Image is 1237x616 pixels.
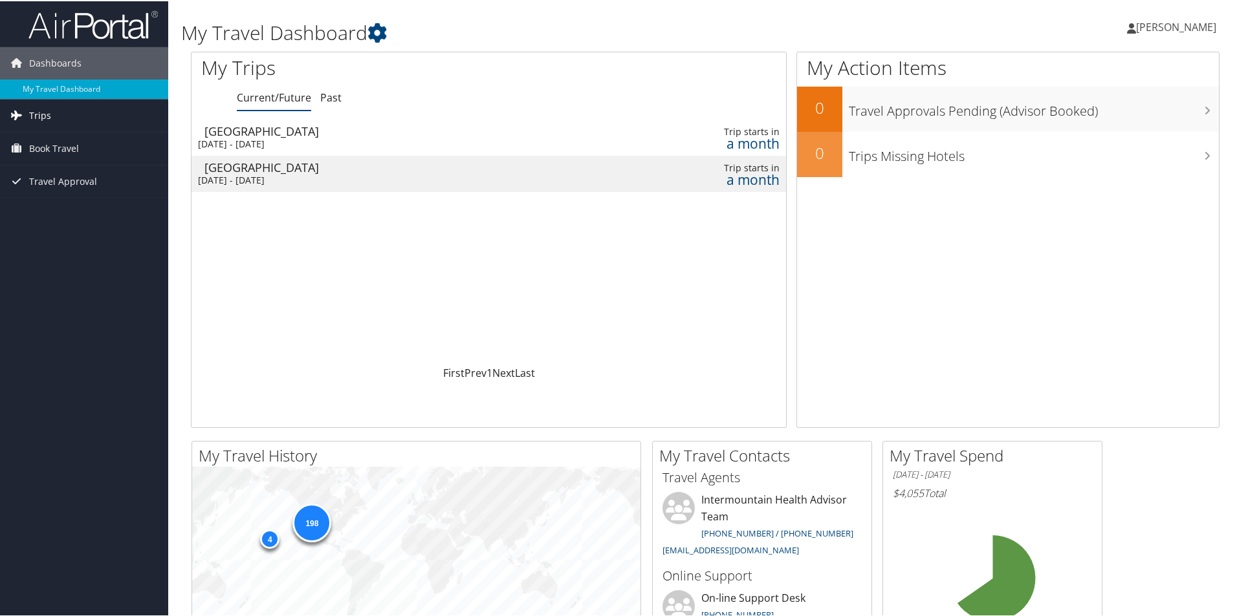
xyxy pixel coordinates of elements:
[662,566,862,584] h3: Online Support
[199,443,640,465] h2: My Travel History
[646,173,780,184] div: a month
[204,160,573,172] div: [GEOGRAPHIC_DATA]
[237,89,311,103] a: Current/Future
[893,485,1092,499] h6: Total
[797,131,1219,176] a: 0Trips Missing Hotels
[849,140,1219,164] h3: Trips Missing Hotels
[659,443,871,465] h2: My Travel Contacts
[890,443,1102,465] h2: My Travel Spend
[797,96,842,118] h2: 0
[181,18,880,45] h1: My Travel Dashboard
[492,365,515,379] a: Next
[29,98,51,131] span: Trips
[662,467,862,485] h3: Travel Agents
[662,543,799,555] a: [EMAIL_ADDRESS][DOMAIN_NAME]
[515,365,535,379] a: Last
[1127,6,1229,45] a: [PERSON_NAME]
[487,365,492,379] a: 1
[797,85,1219,131] a: 0Travel Approvals Pending (Advisor Booked)
[646,161,780,173] div: Trip starts in
[849,94,1219,119] h3: Travel Approvals Pending (Advisor Booked)
[797,141,842,163] h2: 0
[198,137,566,149] div: [DATE] - [DATE]
[204,124,573,136] div: [GEOGRAPHIC_DATA]
[29,164,97,196] span: Travel Approval
[646,125,780,136] div: Trip starts in
[701,526,853,538] a: [PHONE_NUMBER] / [PHONE_NUMBER]
[646,136,780,148] div: a month
[320,89,342,103] a: Past
[893,467,1092,480] h6: [DATE] - [DATE]
[260,528,279,547] div: 4
[201,53,529,80] h1: My Trips
[1136,19,1216,33] span: [PERSON_NAME]
[893,485,924,499] span: $4,055
[292,502,331,541] div: 198
[656,491,868,560] li: Intermountain Health Advisor Team
[198,173,566,185] div: [DATE] - [DATE]
[797,53,1219,80] h1: My Action Items
[28,8,158,39] img: airportal-logo.png
[443,365,465,379] a: First
[29,131,79,164] span: Book Travel
[29,46,82,78] span: Dashboards
[465,365,487,379] a: Prev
